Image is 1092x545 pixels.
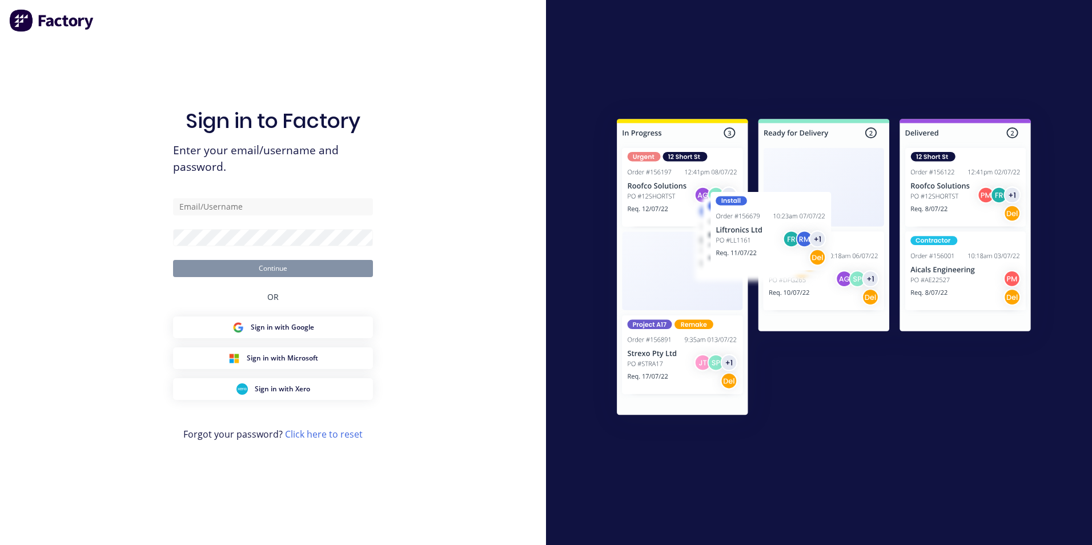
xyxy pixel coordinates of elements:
div: OR [267,277,279,316]
button: Continue [173,260,373,277]
img: Google Sign in [232,322,244,333]
img: Xero Sign in [236,383,248,395]
span: Sign in with Xero [255,384,310,394]
span: Enter your email/username and password. [173,142,373,175]
h1: Sign in to Factory [186,109,360,133]
button: Xero Sign inSign in with Xero [173,378,373,400]
input: Email/Username [173,198,373,215]
img: Sign in [592,96,1056,442]
span: Sign in with Microsoft [247,353,318,363]
span: Forgot your password? [183,427,363,441]
button: Microsoft Sign inSign in with Microsoft [173,347,373,369]
img: Factory [9,9,95,32]
img: Microsoft Sign in [228,352,240,364]
button: Google Sign inSign in with Google [173,316,373,338]
a: Click here to reset [285,428,363,440]
span: Sign in with Google [251,322,314,332]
